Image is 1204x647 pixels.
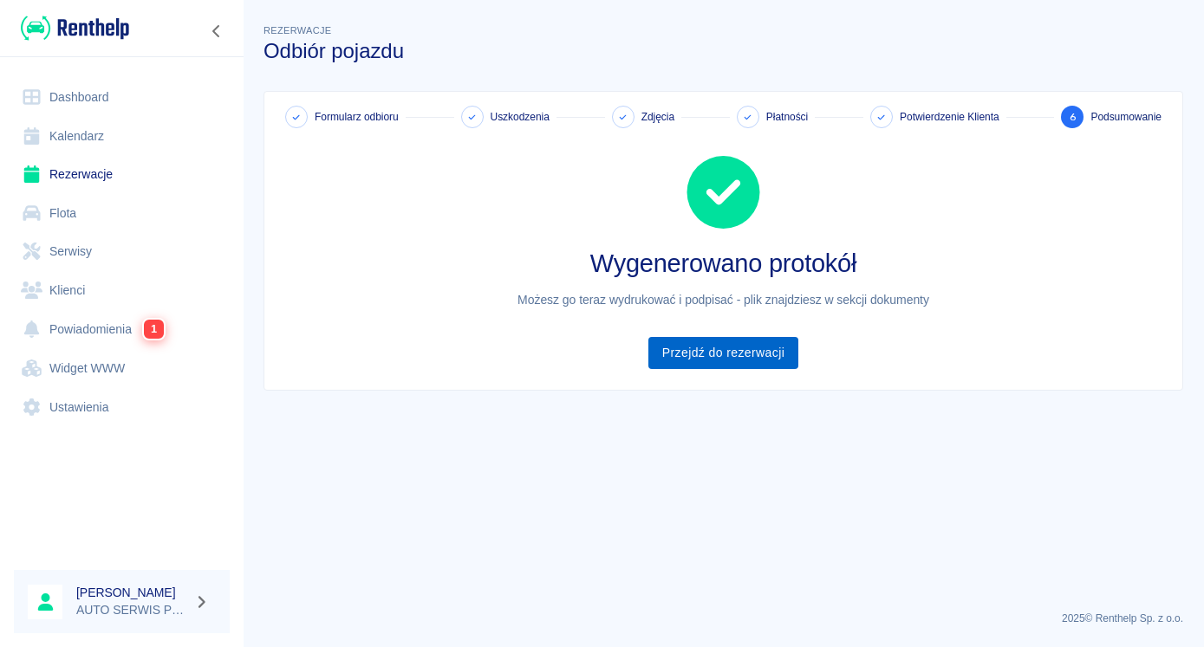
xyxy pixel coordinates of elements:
[14,309,230,349] a: Powiadomienia1
[900,109,999,125] span: Potwierdzenie Klienta
[278,249,1168,277] h2: Wygenerowano protokół
[1090,109,1162,125] span: Podsumowanie
[14,14,129,42] a: Renthelp logo
[14,388,230,427] a: Ustawienia
[76,584,187,601] h6: [PERSON_NAME]
[491,109,550,125] span: Uszkodzenia
[278,291,1168,309] h6: Możesz go teraz wydrukować i podpisać - plik znajdziesz w sekcji dokumenty
[648,337,798,369] a: Przejdź do rezerwacji
[264,611,1183,626] p: 2025 © Renthelp Sp. z o.o.
[204,20,230,42] button: Zwiń nawigację
[315,109,399,125] span: Formularz odbioru
[264,25,331,36] span: Rezerwacje
[14,78,230,117] a: Dashboard
[14,349,230,388] a: Widget WWW
[1070,108,1076,126] span: 6
[766,109,808,125] span: Płatności
[76,601,187,619] p: AUTO SERWIS Przybyła
[264,39,1183,63] h3: Odbiór pojazdu
[641,109,674,125] span: Zdjęcia
[14,155,230,194] a: Rezerwacje
[14,117,230,156] a: Kalendarz
[14,232,230,271] a: Serwisy
[144,320,164,339] span: 1
[21,14,129,42] img: Renthelp logo
[14,271,230,310] a: Klienci
[14,194,230,233] a: Flota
